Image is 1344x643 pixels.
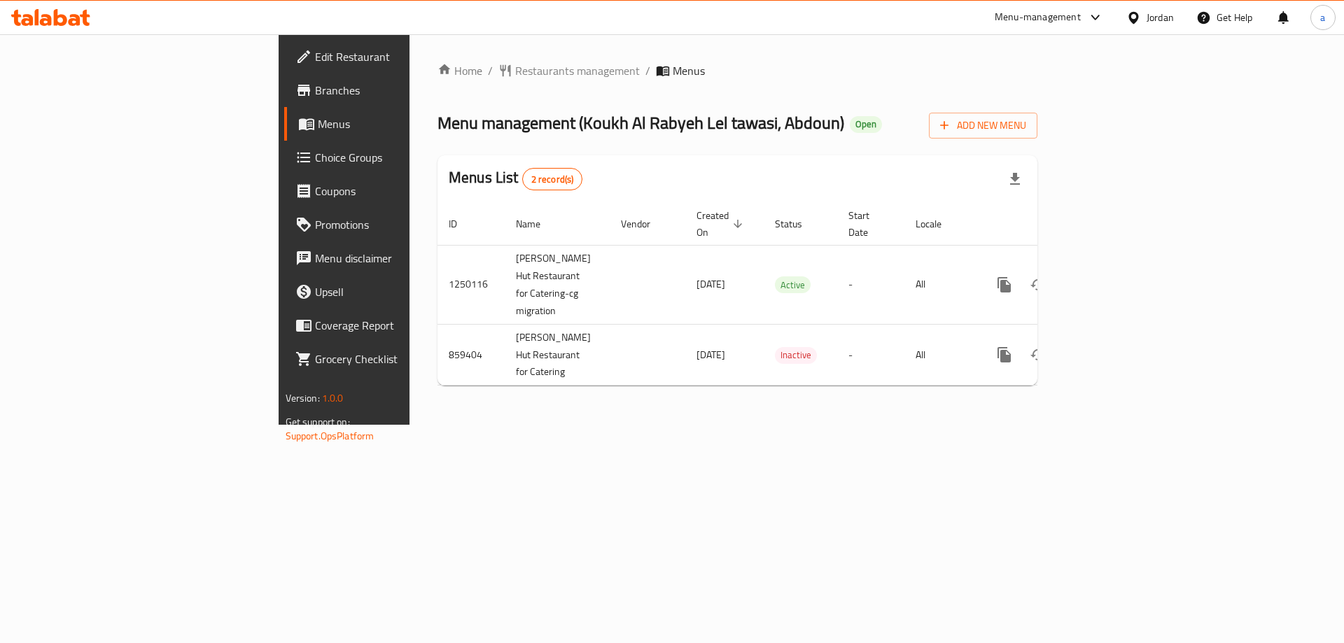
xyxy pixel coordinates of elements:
button: more [988,268,1021,302]
a: Menus [284,107,503,141]
span: ID [449,215,475,232]
div: Jordan [1147,10,1174,25]
span: Promotions [315,216,492,233]
span: Version: [286,389,320,407]
span: Choice Groups [315,149,492,166]
span: Inactive [775,347,817,363]
button: more [988,338,1021,372]
a: Edit Restaurant [284,40,503,73]
div: Menu-management [995,9,1081,26]
span: Menus [673,62,705,79]
span: Menu disclaimer [315,250,492,267]
span: Vendor [621,215,668,232]
span: Start Date [848,207,888,241]
span: Created On [696,207,747,241]
button: Add New Menu [929,113,1037,139]
span: Coverage Report [315,317,492,334]
span: Upsell [315,283,492,300]
a: Coverage Report [284,309,503,342]
span: Open [850,118,882,130]
td: All [904,245,976,324]
table: enhanced table [437,203,1133,386]
button: Change Status [1021,268,1055,302]
span: Name [516,215,559,232]
span: Menu management ( Koukh Al Rabyeh Lel tawasi, Abdoun ) [437,107,844,139]
div: Export file [998,162,1032,196]
td: - [837,324,904,386]
td: - [837,245,904,324]
span: Restaurants management [515,62,640,79]
a: Choice Groups [284,141,503,174]
div: Open [850,116,882,133]
span: 2 record(s) [523,173,582,186]
a: Grocery Checklist [284,342,503,376]
span: 1.0.0 [322,389,344,407]
span: Coupons [315,183,492,199]
span: Branches [315,82,492,99]
a: Support.OpsPlatform [286,427,374,445]
a: Upsell [284,275,503,309]
span: Locale [916,215,960,232]
span: Edit Restaurant [315,48,492,65]
a: Promotions [284,208,503,241]
a: Coupons [284,174,503,208]
div: Total records count [522,168,583,190]
td: All [904,324,976,386]
a: Restaurants management [498,62,640,79]
td: [PERSON_NAME] Hut Restaurant for Catering [505,324,610,386]
h2: Menus List [449,167,582,190]
div: Inactive [775,347,817,364]
span: Menus [318,115,492,132]
a: Menu disclaimer [284,241,503,275]
span: Grocery Checklist [315,351,492,367]
span: Status [775,215,820,232]
span: Get support on: [286,413,350,431]
td: [PERSON_NAME] Hut Restaurant for Catering-cg migration [505,245,610,324]
li: / [645,62,650,79]
nav: breadcrumb [437,62,1037,79]
span: Add New Menu [940,117,1026,134]
span: [DATE] [696,346,725,364]
span: Active [775,277,811,293]
a: Branches [284,73,503,107]
th: Actions [976,203,1133,246]
span: a [1320,10,1325,25]
button: Change Status [1021,338,1055,372]
span: [DATE] [696,275,725,293]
